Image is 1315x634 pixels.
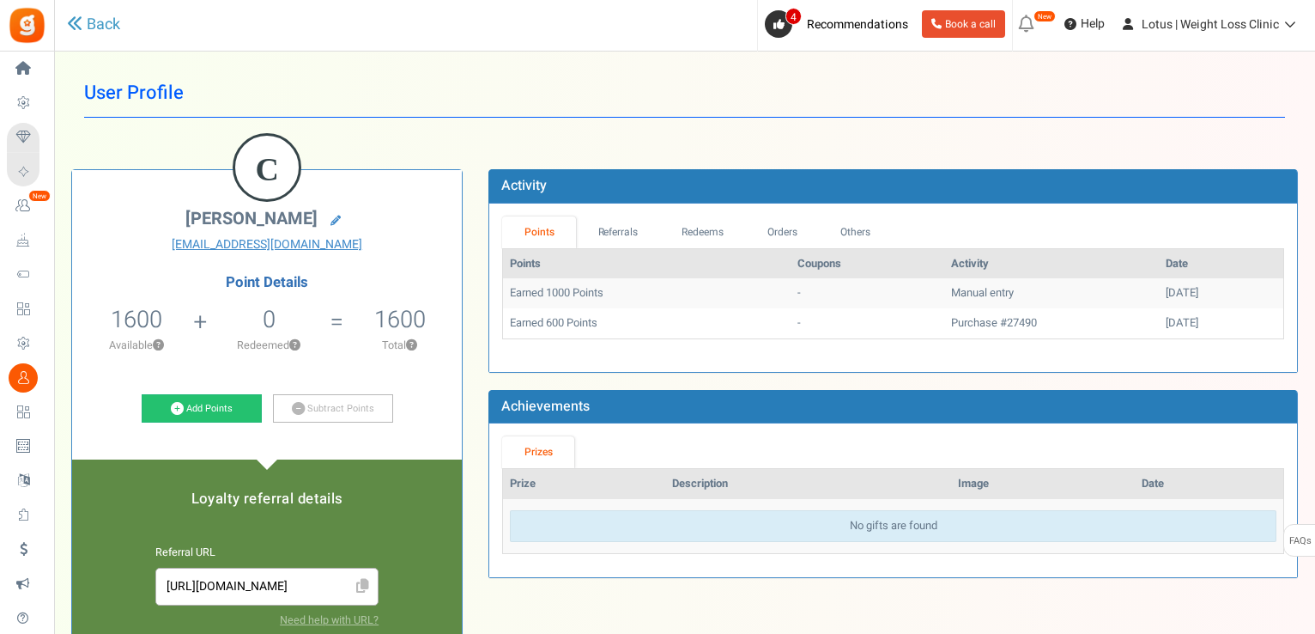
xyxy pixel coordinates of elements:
[502,436,574,468] a: Prizes
[1142,15,1279,34] span: Lotus | Weight Loss Clinic
[944,308,1159,338] td: Purchase #27490
[1166,315,1276,332] div: [DATE]
[502,216,576,248] a: Points
[503,308,791,338] td: Earned 600 Points
[1135,469,1283,499] th: Date
[576,216,660,248] a: Referrals
[1033,10,1056,22] em: New
[8,6,46,45] img: Gratisfaction
[922,10,1005,38] a: Book a call
[142,394,262,424] a: Add Points
[665,469,951,499] th: Description
[1288,525,1312,558] span: FAQs
[1057,10,1112,38] a: Help
[263,307,276,332] h5: 0
[84,69,1285,118] h1: User Profile
[289,340,300,351] button: ?
[1166,285,1276,302] div: [DATE]
[503,278,791,308] td: Earned 1000 Points
[280,613,379,628] a: Need help with URL?
[374,307,426,332] h5: 1600
[89,491,445,507] h5: Loyalty referral details
[807,15,908,34] span: Recommendations
[1159,249,1283,279] th: Date
[346,338,453,353] p: Total
[510,510,1276,542] div: No gifts are found
[503,249,791,279] th: Points
[951,284,1014,301] span: Manual entry
[348,572,376,602] span: Click to Copy
[7,192,46,221] a: New
[944,249,1159,279] th: Activity
[745,216,819,248] a: Orders
[111,302,162,337] span: 1600
[85,236,449,253] a: [EMAIL_ADDRESS][DOMAIN_NAME]
[785,8,802,25] span: 4
[1076,15,1105,33] span: Help
[273,394,393,424] a: Subtract Points
[209,338,328,353] p: Redeemed
[501,396,590,417] b: Achievements
[791,249,944,279] th: Coupons
[406,340,417,351] button: ?
[791,308,944,338] td: -
[819,216,893,248] a: Others
[951,469,1135,499] th: Image
[153,340,164,351] button: ?
[765,10,915,38] a: 4 Recommendations
[72,275,462,290] h4: Point Details
[503,469,665,499] th: Prize
[28,190,51,202] em: New
[185,206,318,231] span: [PERSON_NAME]
[660,216,746,248] a: Redeems
[235,136,299,203] figcaption: C
[791,278,944,308] td: -
[81,338,191,353] p: Available
[501,175,547,196] b: Activity
[155,547,379,559] h6: Referral URL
